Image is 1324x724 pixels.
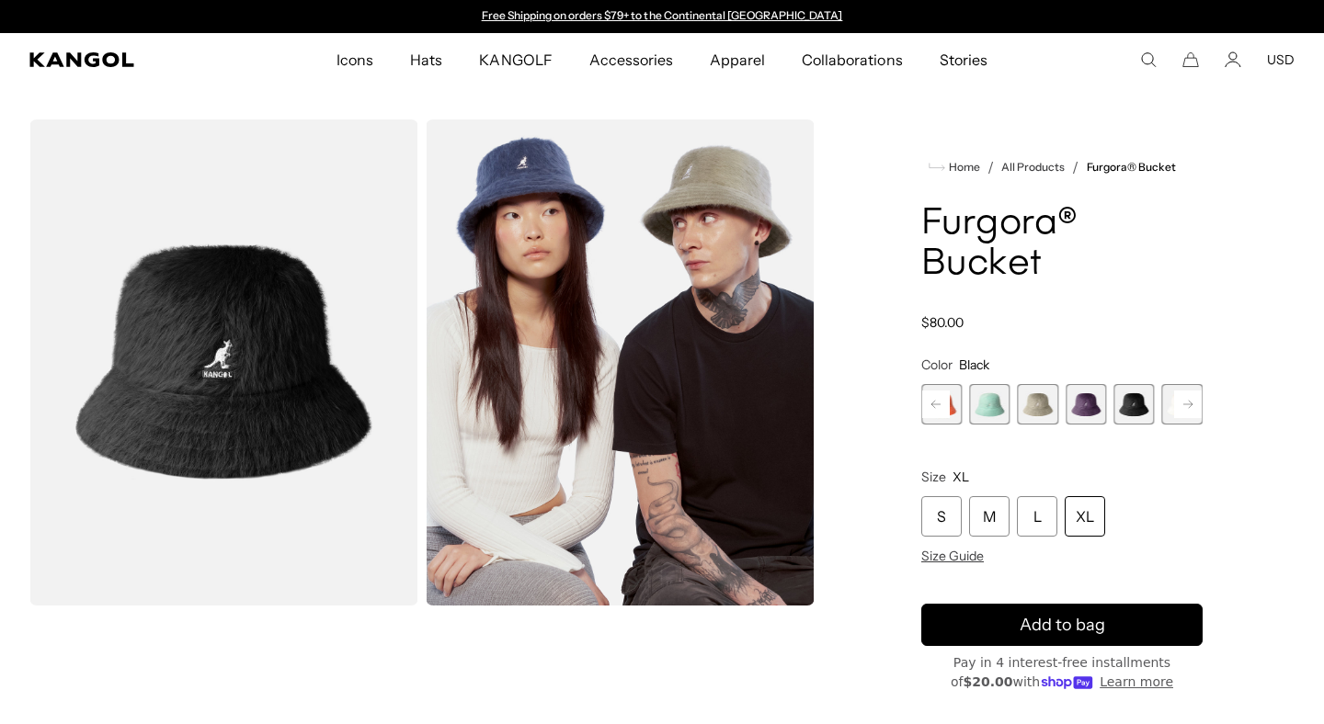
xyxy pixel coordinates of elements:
[921,156,1203,178] nav: breadcrumbs
[1018,384,1058,424] label: Warm Grey
[921,496,962,537] div: S
[29,119,418,605] img: color-black
[921,469,946,485] span: Size
[691,33,783,86] a: Apparel
[1065,496,1105,537] div: XL
[945,161,980,174] span: Home
[473,9,851,24] div: Announcement
[921,548,984,564] span: Size Guide
[953,469,969,485] span: XL
[1001,161,1065,174] a: All Products
[29,119,815,605] product-gallery: Gallery Viewer
[1140,51,1157,68] summary: Search here
[921,314,964,331] span: $80.00
[589,33,673,86] span: Accessories
[929,159,980,175] a: Home
[1267,51,1295,68] button: USD
[921,33,1006,86] a: Stories
[921,356,953,373] span: Color
[1065,156,1079,178] li: /
[710,33,765,86] span: Apparel
[783,33,920,86] a: Collaborations
[1225,51,1241,68] a: Account
[1087,161,1176,174] a: Furgora® Bucket
[940,33,987,86] span: Stories
[1182,51,1199,68] button: Cart
[1113,384,1154,424] label: Black
[921,204,1203,285] h1: Furgora® Bucket
[410,33,442,86] span: Hats
[969,384,1010,424] div: 4 of 10
[473,9,851,24] div: 1 of 2
[1018,384,1058,424] div: 5 of 10
[1162,384,1203,424] label: Ivory
[1162,384,1203,424] div: 8 of 10
[473,9,851,24] slideshow-component: Announcement bar
[571,33,691,86] a: Accessories
[959,356,989,373] span: Black
[1017,496,1057,537] div: L
[1066,384,1106,424] label: Deep Plum
[479,33,552,86] span: KANGOLF
[969,384,1010,424] label: Aquatic
[29,52,222,67] a: Kangol
[337,33,373,86] span: Icons
[482,8,843,22] a: Free Shipping on orders $79+ to the Continental [GEOGRAPHIC_DATA]
[969,496,1010,537] div: M
[980,156,994,178] li: /
[921,604,1203,646] button: Add to bag
[921,384,962,424] label: Coral Flame
[461,33,570,86] a: KANGOLF
[1113,384,1154,424] div: 7 of 10
[1020,613,1105,638] span: Add to bag
[921,384,962,424] div: 3 of 10
[802,33,902,86] span: Collaborations
[318,33,392,86] a: Icons
[1066,384,1106,424] div: 6 of 10
[392,33,461,86] a: Hats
